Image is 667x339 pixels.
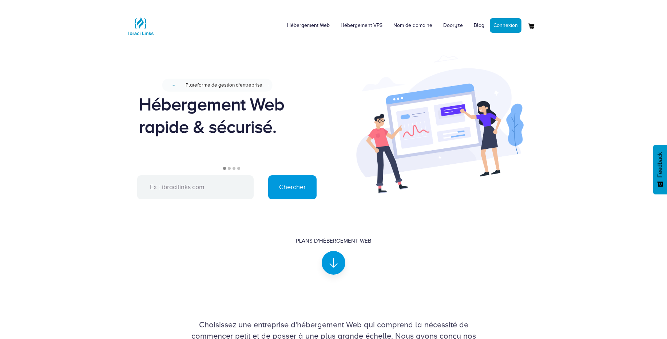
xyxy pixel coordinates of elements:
[268,175,317,199] input: Chercher
[335,15,388,36] a: Hébergement VPS
[631,303,658,330] iframe: Drift Widget Chat Controller
[282,15,335,36] a: Hébergement Web
[172,85,174,85] span: Nouveau
[126,5,155,41] a: Logo Ibraci Links
[296,237,371,268] a: Plans d'hébergement Web
[137,175,254,199] input: Ex : ibracilinks.com
[126,12,155,41] img: Logo Ibraci Links
[139,93,323,138] div: Hébergement Web rapide & sécurisé.
[657,152,663,178] span: Feedback
[162,77,299,93] a: NouveauPlateforme de gestion d'entreprise.
[468,15,490,36] a: Blog
[388,15,438,36] a: Nom de domaine
[185,82,263,88] span: Plateforme de gestion d'entreprise.
[490,18,521,33] a: Connexion
[653,145,667,194] button: Feedback - Afficher l’enquête
[296,237,371,245] div: Plans d'hébergement Web
[438,15,468,36] a: Dooryze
